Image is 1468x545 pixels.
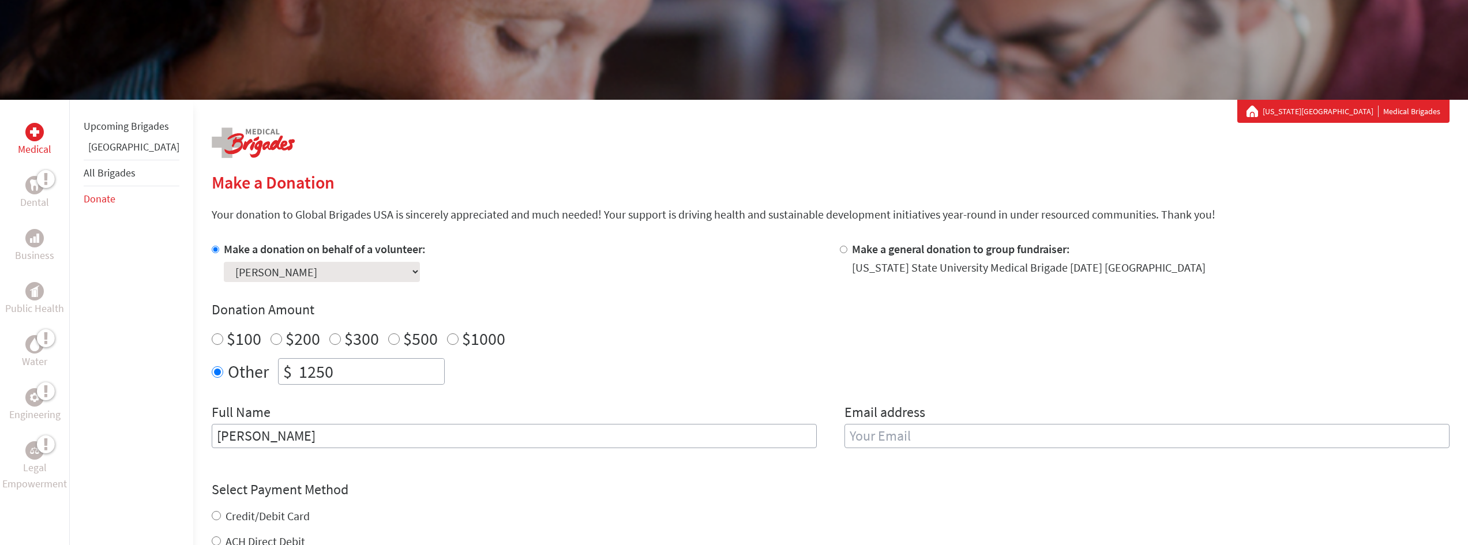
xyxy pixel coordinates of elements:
[296,359,444,384] input: Enter Amount
[212,480,1450,499] h4: Select Payment Method
[84,114,179,139] li: Upcoming Brigades
[84,119,169,133] a: Upcoming Brigades
[2,441,67,492] a: Legal EmpowermentLegal Empowerment
[212,206,1450,223] p: Your donation to Global Brigades USA is sincerely appreciated and much needed! Your support is dr...
[15,247,54,264] p: Business
[25,282,44,300] div: Public Health
[286,328,320,349] label: $200
[18,141,51,157] p: Medical
[25,441,44,460] div: Legal Empowerment
[22,335,47,370] a: WaterWater
[30,447,39,454] img: Legal Empowerment
[852,260,1206,276] div: [US_STATE] State University Medical Brigade [DATE] [GEOGRAPHIC_DATA]
[9,407,61,423] p: Engineering
[5,282,64,317] a: Public HealthPublic Health
[30,179,39,190] img: Dental
[25,229,44,247] div: Business
[20,194,49,211] p: Dental
[30,285,39,297] img: Public Health
[1263,106,1379,117] a: [US_STATE][GEOGRAPHIC_DATA]
[30,127,39,137] img: Medical
[2,460,67,492] p: Legal Empowerment
[25,388,44,407] div: Engineering
[25,335,44,354] div: Water
[18,123,51,157] a: MedicalMedical
[279,359,296,384] div: $
[227,328,261,349] label: $100
[403,328,438,349] label: $500
[30,393,39,402] img: Engineering
[84,160,179,186] li: All Brigades
[462,328,505,349] label: $1000
[226,509,310,523] label: Credit/Debit Card
[344,328,379,349] label: $300
[84,139,179,160] li: Guatemala
[852,242,1070,256] label: Make a general donation to group fundraiser:
[1247,106,1440,117] div: Medical Brigades
[15,229,54,264] a: BusinessBusiness
[84,166,136,179] a: All Brigades
[844,403,925,424] label: Email address
[9,388,61,423] a: EngineeringEngineering
[20,176,49,211] a: DentalDental
[212,424,817,448] input: Enter Full Name
[84,192,115,205] a: Donate
[84,186,179,212] li: Donate
[224,242,426,256] label: Make a donation on behalf of a volunteer:
[88,140,179,153] a: [GEOGRAPHIC_DATA]
[22,354,47,370] p: Water
[25,123,44,141] div: Medical
[30,234,39,243] img: Business
[228,358,269,385] label: Other
[212,127,295,158] img: logo-medical.png
[212,172,1450,193] h2: Make a Donation
[30,337,39,351] img: Water
[212,403,271,424] label: Full Name
[212,300,1450,319] h4: Donation Amount
[5,300,64,317] p: Public Health
[844,424,1450,448] input: Your Email
[25,176,44,194] div: Dental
